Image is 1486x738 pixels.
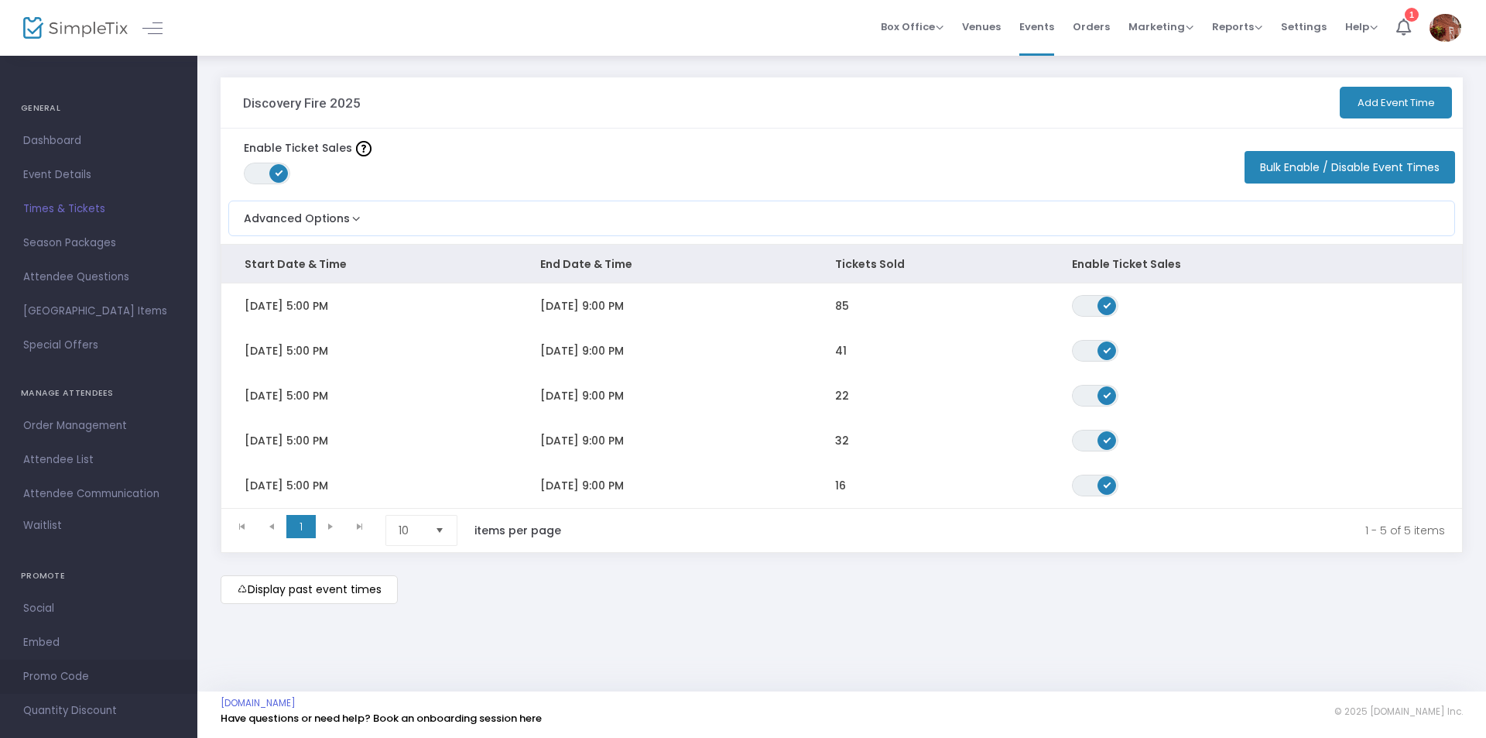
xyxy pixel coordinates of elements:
button: Select [429,516,450,545]
span: 16 [835,478,846,493]
span: Embed [23,633,174,653]
a: [DOMAIN_NAME] [221,697,296,709]
span: 41 [835,343,847,359]
h4: MANAGE ATTENDEES [21,378,176,409]
span: [DATE] 5:00 PM [245,343,328,359]
span: ON [1103,300,1111,308]
span: © 2025 [DOMAIN_NAME] Inc. [1334,705,1463,718]
span: [DATE] 9:00 PM [540,298,624,314]
span: Page 1 [286,515,316,538]
span: ON [1103,435,1111,443]
span: [DATE] 5:00 PM [245,433,328,448]
span: Social [23,599,174,619]
span: [DATE] 5:00 PM [245,388,328,403]
th: Start Date & Time [221,245,517,283]
th: Tickets Sold [812,245,1048,283]
img: question-mark [356,141,371,156]
span: ON [1103,480,1111,488]
label: Enable Ticket Sales [244,140,371,156]
span: [DATE] 9:00 PM [540,478,624,493]
h4: PROMOTE [21,561,176,592]
h4: GENERAL [21,93,176,124]
span: Attendee Communication [23,484,174,504]
span: Special Offers [23,335,174,355]
span: Venues [962,7,1001,46]
kendo-pager-info: 1 - 5 of 5 items [594,515,1445,546]
span: Attendee Questions [23,267,174,287]
span: Settings [1281,7,1327,46]
th: Enable Ticket Sales [1049,245,1226,283]
span: ON [276,169,283,177]
span: 32 [835,433,849,448]
span: Orders [1073,7,1110,46]
div: Data table [221,245,1462,508]
button: Add Event Time [1340,87,1452,118]
span: Attendee List [23,450,174,470]
label: items per page [474,523,561,538]
h3: Discovery Fire 2025 [243,95,361,111]
button: Advanced Options [229,201,364,227]
span: ON [1103,345,1111,353]
span: [GEOGRAPHIC_DATA] Items [23,301,174,321]
span: Season Packages [23,233,174,253]
span: [DATE] 5:00 PM [245,478,328,493]
span: 10 [399,523,423,538]
span: 22 [835,388,849,403]
span: Waitlist [23,518,62,534]
span: ON [1103,390,1111,398]
span: Help [1345,19,1378,34]
span: Order Management [23,416,174,436]
span: [DATE] 9:00 PM [540,343,624,359]
span: [DATE] 5:00 PM [245,298,328,314]
span: Event Details [23,165,174,185]
button: Bulk Enable / Disable Event Times [1245,151,1455,184]
th: End Date & Time [517,245,813,283]
span: Reports [1212,19,1262,34]
span: Events [1019,7,1054,46]
span: [DATE] 9:00 PM [540,433,624,448]
span: Times & Tickets [23,199,174,219]
m-button: Display past event times [221,575,398,604]
span: 85 [835,298,849,314]
span: Marketing [1128,19,1193,34]
span: Quantity Discount [23,701,174,721]
span: [DATE] 9:00 PM [540,388,624,403]
span: Promo Code [23,667,174,687]
div: 1 [1405,8,1419,22]
span: Box Office [881,19,943,34]
span: Dashboard [23,131,174,151]
a: Have questions or need help? Book an onboarding session here [221,711,542,726]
